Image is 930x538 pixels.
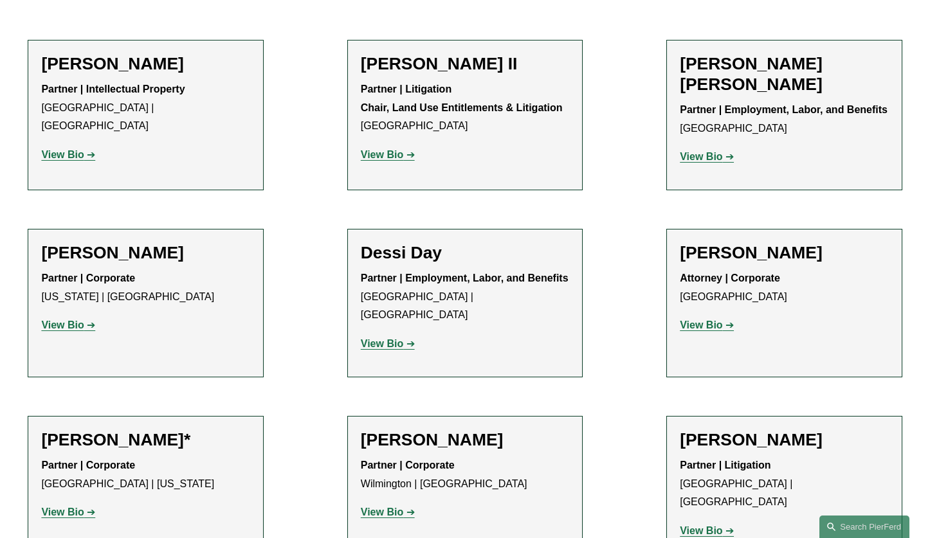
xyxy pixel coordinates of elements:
p: [US_STATE] | [GEOGRAPHIC_DATA] [41,269,250,307]
strong: Partner | Litigation Chair, Land Use Entitlements & Litigation [361,84,563,113]
a: View Bio [680,525,734,536]
strong: Partner | Employment, Labor, and Benefits [361,273,569,283]
strong: View Bio [41,319,84,330]
p: Wilmington | [GEOGRAPHIC_DATA] [361,456,569,494]
strong: View Bio [41,507,84,517]
a: View Bio [361,507,415,517]
strong: View Bio [361,149,403,160]
strong: Partner | Employment, Labor, and Benefits [680,104,888,115]
strong: Partner | Intellectual Property [41,84,185,94]
strong: Partner | Corporate [41,460,135,471]
h2: [PERSON_NAME] [41,53,250,74]
p: [GEOGRAPHIC_DATA] [680,269,888,307]
strong: View Bio [680,319,722,330]
strong: Partner | Litigation [680,460,770,471]
h2: [PERSON_NAME] [361,429,569,450]
strong: Attorney | Corporate [680,273,780,283]
h2: [PERSON_NAME] [41,242,250,263]
h2: [PERSON_NAME] [680,242,888,263]
strong: View Bio [361,338,403,349]
a: View Bio [41,149,95,160]
h2: [PERSON_NAME] [680,429,888,450]
p: [GEOGRAPHIC_DATA] [680,101,888,138]
a: View Bio [41,507,95,517]
strong: Partner | Corporate [41,273,135,283]
strong: View Bio [680,151,722,162]
p: [GEOGRAPHIC_DATA] [361,80,569,136]
p: [GEOGRAPHIC_DATA] | [GEOGRAPHIC_DATA] [41,80,250,136]
h2: Dessi Day [361,242,569,263]
strong: View Bio [680,525,722,536]
a: Search this site [819,516,909,538]
h2: [PERSON_NAME] [PERSON_NAME] [680,53,888,94]
p: [GEOGRAPHIC_DATA] | [GEOGRAPHIC_DATA] [361,269,569,325]
a: View Bio [41,319,95,330]
strong: Partner | Corporate [361,460,455,471]
strong: View Bio [361,507,403,517]
p: [GEOGRAPHIC_DATA] | [US_STATE] [41,456,250,494]
a: View Bio [361,149,415,160]
h2: [PERSON_NAME] II [361,53,569,74]
strong: View Bio [41,149,84,160]
h2: [PERSON_NAME]* [41,429,250,450]
a: View Bio [680,151,734,162]
a: View Bio [680,319,734,330]
p: [GEOGRAPHIC_DATA] | [GEOGRAPHIC_DATA] [680,456,888,512]
a: View Bio [361,338,415,349]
